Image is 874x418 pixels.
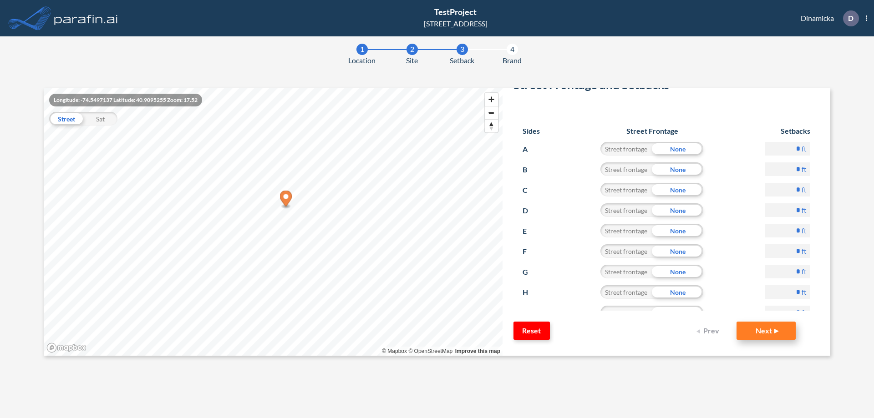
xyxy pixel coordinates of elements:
[600,183,652,196] div: Street frontage
[652,306,703,319] div: None
[507,44,518,55] div: 4
[523,203,539,218] p: D
[652,142,703,156] div: None
[503,55,522,66] span: Brand
[802,185,807,194] label: ft
[600,306,652,319] div: Street frontage
[457,44,468,55] div: 3
[652,265,703,278] div: None
[485,120,498,132] span: Reset bearing to north
[802,287,807,297] label: ft
[600,142,652,156] div: Street frontage
[848,14,854,22] p: D
[523,306,539,320] p: I
[600,265,652,278] div: Street frontage
[600,203,652,217] div: Street frontage
[802,308,807,317] label: ft
[737,322,796,340] button: Next
[523,244,539,259] p: F
[83,112,117,126] div: Sat
[600,244,652,258] div: Street frontage
[49,94,202,106] div: Longitude: -74.5497137 Latitude: 40.9095255 Zoom: 17.52
[408,348,452,354] a: OpenStreetMap
[652,244,703,258] div: None
[802,206,807,215] label: ft
[485,106,498,119] button: Zoom out
[652,224,703,237] div: None
[652,285,703,299] div: None
[802,267,807,276] label: ft
[691,322,727,340] button: Prev
[49,112,83,126] div: Street
[802,165,807,174] label: ft
[765,126,810,135] h6: Setbacks
[592,126,712,135] h6: Street Frontage
[382,348,407,354] a: Mapbox
[513,322,550,340] button: Reset
[523,224,539,238] p: E
[802,247,807,256] label: ft
[455,348,500,354] a: Improve this map
[652,203,703,217] div: None
[46,342,86,353] a: Mapbox homepage
[600,162,652,176] div: Street frontage
[523,285,539,300] p: H
[485,119,498,132] button: Reset bearing to north
[348,55,376,66] span: Location
[523,183,539,197] p: C
[787,10,867,26] div: Dinamicka
[652,183,703,196] div: None
[802,144,807,153] label: ft
[523,126,540,135] h6: Sides
[450,55,474,66] span: Setback
[485,93,498,106] button: Zoom in
[802,226,807,235] label: ft
[600,285,652,299] div: Street frontage
[280,191,292,209] div: Map marker
[652,162,703,176] div: None
[44,88,503,356] canvas: Map
[434,7,477,17] span: TestProject
[406,55,418,66] span: Site
[356,44,368,55] div: 1
[407,44,418,55] div: 2
[523,162,539,177] p: B
[600,224,652,237] div: Street frontage
[523,142,539,156] p: A
[424,18,488,29] div: [STREET_ADDRESS]
[523,265,539,279] p: G
[52,9,120,27] img: logo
